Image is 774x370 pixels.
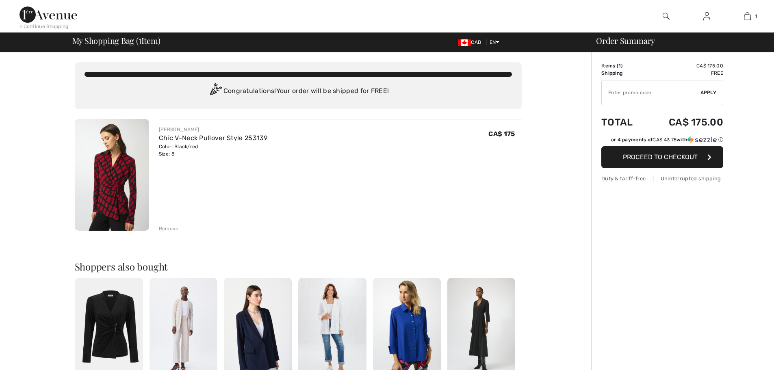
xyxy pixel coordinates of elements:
div: Congratulations! Your order will be shipped for FREE! [85,83,512,100]
span: Proceed to Checkout [623,153,698,161]
td: CA$ 175.00 [646,62,723,69]
span: 1 [139,35,141,45]
img: Chic V-Neck Pullover Style 253139 [75,119,149,231]
div: Remove [159,225,179,232]
span: CA$ 43.75 [653,137,676,143]
h2: Shoppers also bought [75,262,522,271]
div: or 4 payments of with [611,136,723,143]
span: My Shopping Bag ( Item) [72,37,160,45]
img: 1ère Avenue [20,6,77,23]
td: Shipping [601,69,646,77]
span: 1 [755,13,757,20]
div: Color: Black/red Size: 8 [159,143,268,158]
div: < Continue Shopping [20,23,69,30]
span: CAD [458,39,484,45]
img: search the website [663,11,670,21]
div: Order Summary [586,37,769,45]
div: Duty & tariff-free | Uninterrupted shipping [601,175,723,182]
input: Promo code [602,80,700,105]
img: Sezzle [687,136,717,143]
td: Free [646,69,723,77]
td: Items ( ) [601,62,646,69]
img: My Bag [744,11,751,21]
img: Canadian Dollar [458,39,471,46]
span: 1 [618,63,621,69]
td: CA$ 175.00 [646,108,723,136]
span: Apply [700,89,717,96]
div: or 4 payments ofCA$ 43.75withSezzle Click to learn more about Sezzle [601,136,723,146]
a: Sign In [697,11,717,22]
img: My Info [703,11,710,21]
img: Congratulation2.svg [207,83,223,100]
div: [PERSON_NAME] [159,126,268,133]
span: CA$ 175 [488,130,515,138]
button: Proceed to Checkout [601,146,723,168]
a: 1 [727,11,767,21]
span: EN [490,39,500,45]
a: Chic V-Neck Pullover Style 253139 [159,134,268,142]
td: Total [601,108,646,136]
